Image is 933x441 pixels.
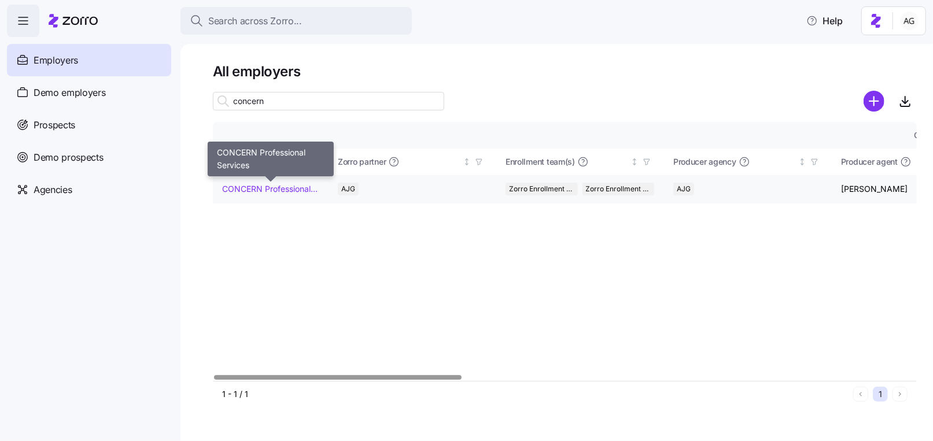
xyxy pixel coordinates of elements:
[509,183,574,195] span: Zorro Enrollment Team
[798,158,806,166] div: Not sorted
[677,183,691,195] span: AJG
[329,149,496,175] th: Zorro partnerNot sorted
[309,158,318,166] div: Sorted ascending
[664,149,832,175] th: Producer agencyNot sorted
[213,92,444,110] input: Search employer
[7,44,171,76] a: Employers
[873,387,888,402] button: 1
[496,149,664,175] th: Enrollment team(s)Not sorted
[338,156,386,168] span: Zorro partner
[463,158,471,166] div: Not sorted
[853,387,868,402] button: Previous page
[630,158,639,166] div: Not sorted
[893,387,908,402] button: Next page
[213,149,329,175] th: Company nameSorted ascending
[34,53,78,68] span: Employers
[7,141,171,173] a: Demo prospects
[180,7,412,35] button: Search across Zorro...
[900,12,919,30] img: 5fc55c57e0610270ad857448bea2f2d5
[806,14,843,28] span: Help
[7,109,171,141] a: Prospects
[34,118,75,132] span: Prospects
[222,183,319,195] a: CONCERN Professional Services
[34,86,106,100] span: Demo employers
[864,91,884,112] svg: add icon
[222,388,849,400] div: 1 - 1 / 1
[673,156,736,168] span: Producer agency
[586,183,651,195] span: Zorro Enrollment Experts
[7,76,171,109] a: Demo employers
[7,173,171,206] a: Agencies
[341,183,355,195] span: AJG
[506,156,575,168] span: Enrollment team(s)
[222,155,308,168] div: Company name
[34,183,72,197] span: Agencies
[34,150,104,165] span: Demo prospects
[841,156,898,168] span: Producer agent
[208,14,302,28] span: Search across Zorro...
[213,62,917,80] h1: All employers
[797,9,852,32] button: Help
